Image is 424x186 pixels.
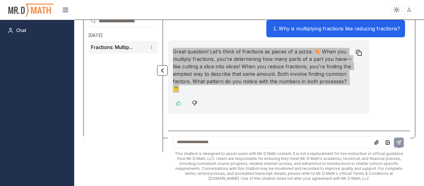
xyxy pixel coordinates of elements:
button: Fractions: Multip... [91,43,133,51]
button: Conversation options [148,43,155,51]
p: Great question! Let's think of fractions as pieces of a pizza. 🍕 When you multiply fractions, you... [173,48,352,93]
img: PromptOwl [8,2,54,18]
div: This chatbot is designed to assist users with Mr. D Math content. It is not a replacement for liv... [173,151,405,181]
img: placeholder-user.jpg [405,5,414,14]
li: Why is multiplying fractions like reducing fractions? [279,25,400,32]
span: Chat [16,27,26,34]
h3: [DATE] [88,32,158,39]
button: Collapse panel [157,65,168,76]
a: Chat [5,25,69,36]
